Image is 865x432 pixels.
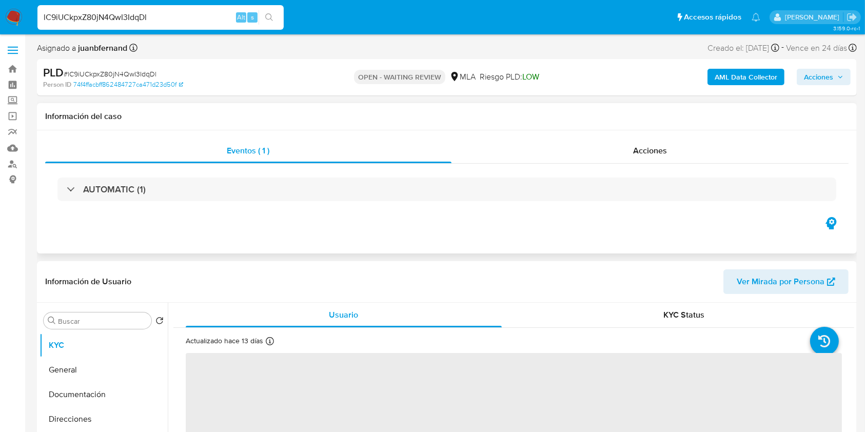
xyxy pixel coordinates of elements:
a: Notificaciones [752,13,760,22]
button: KYC [40,333,168,358]
button: General [40,358,168,382]
span: - [781,41,784,55]
h1: Información de Usuario [45,277,131,287]
h1: Información del caso [45,111,849,122]
button: Acciones [797,69,851,85]
a: 74f4ffacbff862484727ca471d23d50f [73,80,183,89]
span: Usuario [329,309,358,321]
span: Riesgo PLD: [480,71,539,83]
span: Accesos rápidos [684,12,741,23]
button: search-icon [259,10,280,25]
button: Volver al orden por defecto [155,317,164,328]
input: Buscar [58,317,147,326]
b: AML Data Collector [715,69,777,85]
span: Acciones [633,145,667,156]
b: Person ID [43,80,71,89]
span: Asignado a [37,43,127,54]
p: OPEN - WAITING REVIEW [354,70,445,84]
p: Actualizado hace 13 días [186,336,263,346]
p: juanbautista.fernandez@mercadolibre.com [785,12,843,22]
b: juanbfernand [76,42,127,54]
b: PLD [43,64,64,81]
span: LOW [522,71,539,83]
button: Buscar [48,317,56,325]
span: Ver Mirada por Persona [737,269,824,294]
span: s [251,12,254,22]
a: Salir [847,12,857,23]
input: Buscar usuario o caso... [37,11,284,24]
span: # lC9iUCkpxZ80jN4QwI3IdqDl [64,69,156,79]
div: AUTOMATIC (1) [57,178,836,201]
span: KYC Status [663,309,704,321]
button: Ver Mirada por Persona [723,269,849,294]
h3: AUTOMATIC (1) [83,184,146,195]
span: Alt [237,12,245,22]
button: Documentación [40,382,168,407]
span: Eventos ( 1 ) [227,145,269,156]
span: Vence en 24 días [786,43,847,54]
div: MLA [449,71,476,83]
button: AML Data Collector [707,69,784,85]
span: Acciones [804,69,833,85]
button: Direcciones [40,407,168,431]
div: Creado el: [DATE] [707,41,779,55]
